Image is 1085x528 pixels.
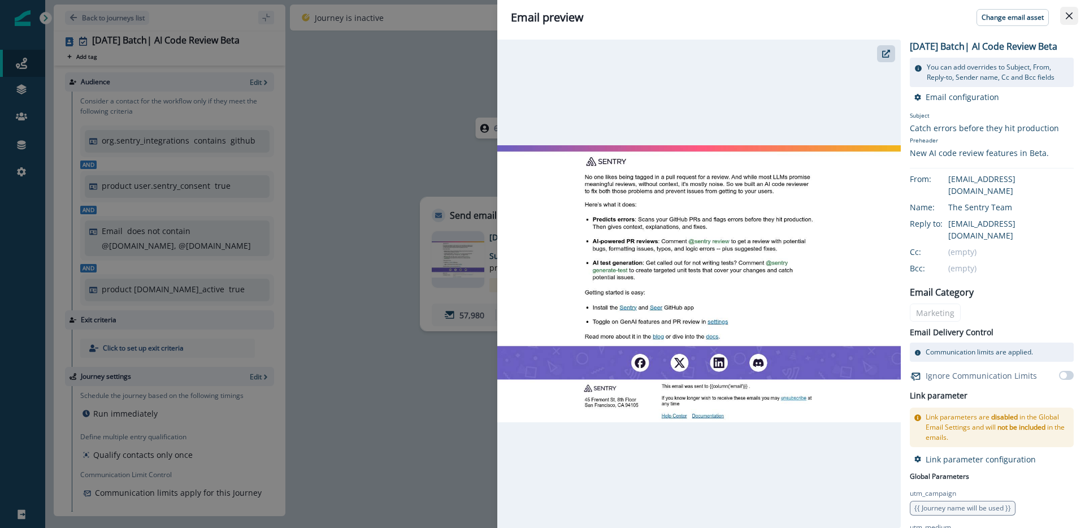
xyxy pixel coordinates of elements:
[910,134,1059,147] p: Preheader
[997,422,1045,432] span: not be included
[910,147,1059,159] div: New AI code review features in Beta.
[910,201,966,213] div: Name:
[910,285,974,299] p: Email Category
[926,92,999,102] p: Email configuration
[910,173,966,185] div: From:
[976,9,1049,26] button: Change email asset
[991,412,1018,422] span: disabled
[497,145,901,422] img: email asset unavailable
[926,454,1036,465] p: Link parameter configuration
[910,326,993,338] p: Email Delivery Control
[914,503,1011,513] span: {{ Journey name will be used }}
[910,111,1059,122] p: Subject
[910,122,1059,134] div: Catch errors before they hit production
[982,14,1044,21] p: Change email asset
[910,246,966,258] div: Cc:
[926,412,1069,443] p: Link parameters are in the Global Email Settings and will in the emails.
[926,347,1033,357] p: Communication limits are applied.
[948,218,1074,241] div: [EMAIL_ADDRESS][DOMAIN_NAME]
[948,201,1074,213] div: The Sentry Team
[927,62,1069,83] p: You can add overrides to Subject, From, Reply-to, Sender name, Cc and Bcc fields
[914,92,999,102] button: Email configuration
[926,370,1037,382] p: Ignore Communication Limits
[914,454,1036,465] button: Link parameter configuration
[910,40,1057,53] p: [DATE] Batch| AI Code Review Beta
[948,246,1074,258] div: (empty)
[910,469,969,482] p: Global Parameters
[948,262,1074,274] div: (empty)
[910,488,956,499] p: utm_campaign
[1060,7,1078,25] button: Close
[910,262,966,274] div: Bcc:
[511,9,1071,26] div: Email preview
[948,173,1074,197] div: [EMAIL_ADDRESS][DOMAIN_NAME]
[910,218,966,230] div: Reply to:
[910,389,967,403] h2: Link parameter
